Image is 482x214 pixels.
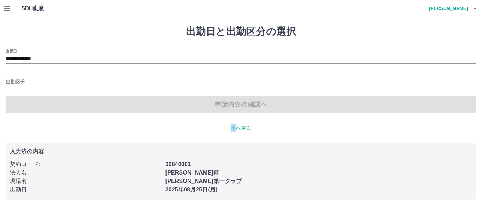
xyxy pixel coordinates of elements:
p: 入力済の内容 [10,149,472,154]
b: 2025年08月25日(月) [165,187,218,192]
h1: 出勤日と出勤区分の選択 [6,26,476,38]
b: [PERSON_NAME]第一クラブ [165,178,242,184]
p: 現場名 : [10,177,161,185]
p: 前へ戻る [6,124,476,132]
label: 出勤日 [6,48,17,54]
p: 法人名 : [10,169,161,177]
b: 39840001 [165,161,191,167]
p: 契約コード : [10,160,161,169]
p: 出勤日 : [10,185,161,194]
b: [PERSON_NAME]町 [165,170,219,176]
